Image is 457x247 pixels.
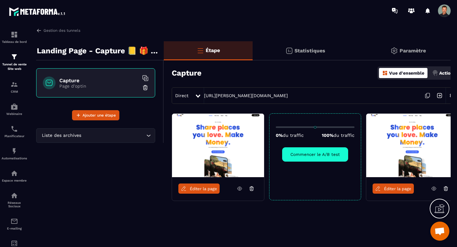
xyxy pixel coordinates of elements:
p: Landing Page - Capture 📒 🎁 Guide Offert Core [37,44,159,57]
button: Ajouter une étape [72,110,119,120]
img: actions.d6e523a2.png [432,70,438,76]
p: Tableau de bord [2,40,27,43]
p: Actions [439,70,455,76]
a: formationformationTunnel de vente Site web [2,48,27,76]
div: Ouvrir le chat [430,222,449,241]
input: Search for option [83,132,145,139]
p: Planificateur [2,134,27,138]
div: Search for option [36,128,155,143]
img: arrow [36,28,42,33]
p: Vue d'ensemble [389,70,424,76]
span: Ajouter une étape [83,112,116,118]
img: stats.20deebd0.svg [285,47,293,55]
a: automationsautomationsAutomatisations [2,143,27,165]
img: arrow-next.bcc2205e.svg [434,90,446,102]
p: Étape [206,47,220,53]
h6: Capture [59,77,139,83]
img: dashboard-orange.40269519.svg [382,70,388,76]
a: emailemailE-mailing [2,213,27,235]
a: formationformationTableau de bord [2,26,27,48]
a: automationsautomationsEspace membre [2,165,27,187]
img: image [172,114,264,177]
span: Liste des archives [40,132,83,139]
a: schedulerschedulerPlanificateur [2,120,27,143]
img: social-network [10,192,18,199]
img: logo [9,6,66,17]
img: email [10,217,18,225]
p: CRM [2,90,27,93]
a: social-networksocial-networkRéseaux Sociaux [2,187,27,213]
p: Page d'optin [59,83,139,89]
img: automations [10,147,18,155]
span: Éditer la page [384,186,411,191]
img: trash [142,84,149,91]
img: formation [10,81,18,88]
img: automations [10,103,18,110]
span: Éditer la page [190,186,217,191]
a: Éditer la page [178,184,220,194]
a: automationsautomationsWebinaire [2,98,27,120]
img: setting-gr.5f69749f.svg [390,47,398,55]
p: Paramètre [400,48,426,54]
img: scheduler [10,125,18,133]
button: Commencer le A/B test [282,147,348,162]
h3: Capture [172,69,202,77]
p: E-mailing [2,227,27,230]
p: Automatisations [2,157,27,160]
span: du traffic [283,133,304,138]
p: 100% [322,133,354,138]
p: 0% [276,133,304,138]
p: Statistiques [295,48,325,54]
a: [URL][PERSON_NAME][DOMAIN_NAME] [204,93,288,98]
a: Gestion des tunnels [36,28,80,33]
span: du traffic [334,133,354,138]
a: Éditer la page [373,184,414,194]
img: formation [10,31,18,38]
img: automations [10,170,18,177]
img: bars-o.4a397970.svg [196,47,204,54]
p: Tunnel de vente Site web [2,62,27,71]
p: Réseaux Sociaux [2,201,27,208]
img: formation [10,53,18,61]
a: formationformationCRM [2,76,27,98]
p: Espace membre [2,179,27,182]
p: Webinaire [2,112,27,116]
span: Direct [175,93,189,98]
